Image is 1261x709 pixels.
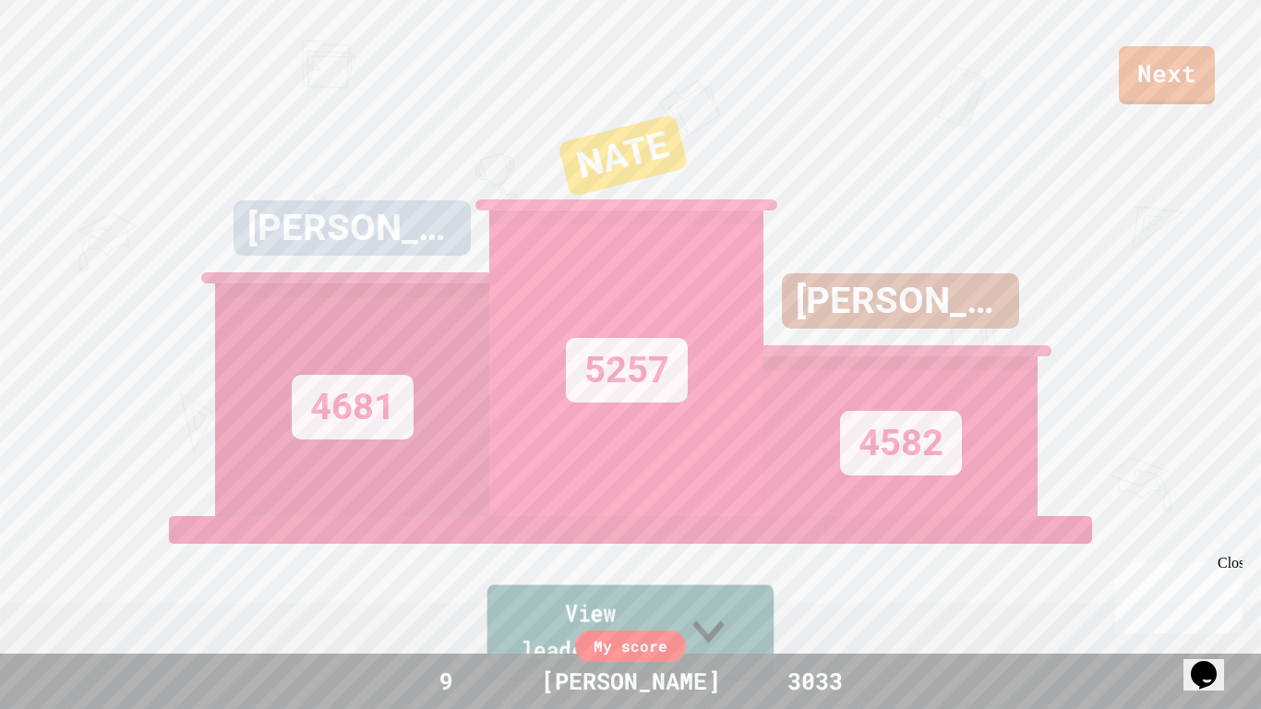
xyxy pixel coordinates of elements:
[1108,555,1243,633] iframe: chat widget
[377,664,515,699] div: 9
[746,664,884,699] div: 3033
[782,273,1019,329] div: [PERSON_NAME]
[292,375,414,439] div: 4681
[522,664,739,699] div: [PERSON_NAME]
[566,338,688,403] div: 5257
[487,585,775,681] a: View leaderboard
[840,411,962,475] div: 4582
[1119,46,1215,104] a: Next
[1183,635,1243,691] iframe: chat widget
[7,7,127,117] div: Chat with us now!Close
[575,631,686,662] div: My score
[234,200,471,256] div: [PERSON_NAME]
[558,114,689,197] div: NATE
